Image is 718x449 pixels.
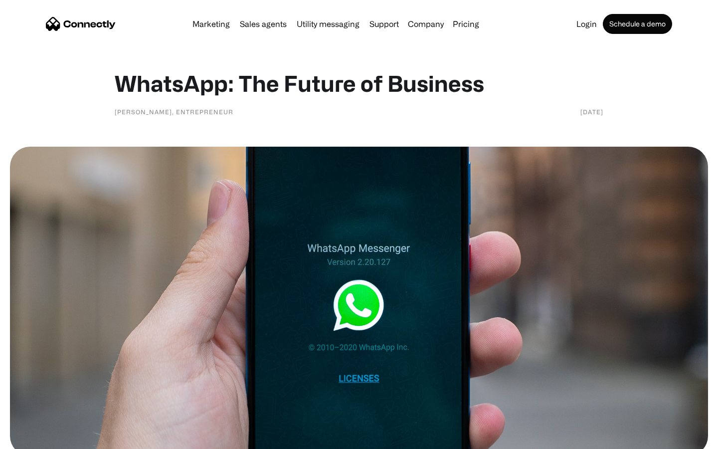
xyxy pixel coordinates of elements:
div: [PERSON_NAME], Entrepreneur [115,107,233,117]
a: Login [572,20,601,28]
aside: Language selected: English [10,432,60,446]
a: Marketing [188,20,234,28]
h1: WhatsApp: The Future of Business [115,70,603,97]
a: Schedule a demo [603,14,672,34]
a: Utility messaging [293,20,363,28]
a: Support [365,20,403,28]
ul: Language list [20,432,60,446]
a: Sales agents [236,20,291,28]
div: [DATE] [580,107,603,117]
a: Pricing [449,20,483,28]
div: Company [408,17,444,31]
